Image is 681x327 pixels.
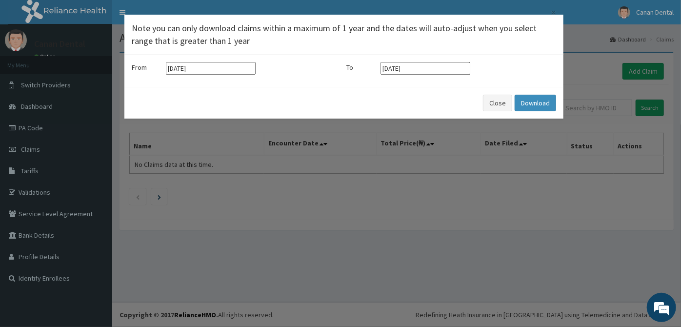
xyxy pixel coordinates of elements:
[166,62,256,75] input: Select start date
[160,5,183,28] div: Minimize live chat window
[5,221,186,255] textarea: Type your message and hit 'Enter'
[551,6,556,19] span: ×
[132,22,556,47] h4: Note you can only download claims within a maximum of 1 year and the dates will auto-adjust when ...
[483,95,512,111] button: Close
[550,7,556,18] button: Close
[57,100,135,199] span: We're online!
[381,62,470,75] input: Select end date
[346,62,376,72] label: To
[515,95,556,111] button: Download
[51,55,164,67] div: Chat with us now
[18,49,40,73] img: d_794563401_company_1708531726252_794563401
[132,62,161,72] label: From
